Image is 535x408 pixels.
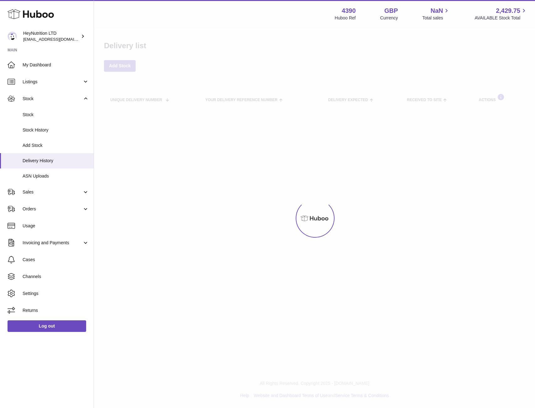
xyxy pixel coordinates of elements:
span: Add Stock [23,142,89,148]
span: NaN [430,7,443,15]
span: Orders [23,206,82,212]
div: Huboo Ref [335,15,356,21]
div: Currency [380,15,398,21]
span: Usage [23,223,89,229]
span: Stock [23,96,82,102]
span: Listings [23,79,82,85]
span: Delivery History [23,158,89,164]
div: HeyNutrition LTD [23,30,80,42]
span: 2,429.75 [496,7,520,15]
span: Total sales [422,15,450,21]
span: Settings [23,291,89,297]
span: [EMAIL_ADDRESS][DOMAIN_NAME] [23,37,92,42]
strong: GBP [384,7,398,15]
a: NaN Total sales [422,7,450,21]
span: AVAILABLE Stock Total [475,15,527,21]
span: Sales [23,189,82,195]
span: ASN Uploads [23,173,89,179]
span: Stock History [23,127,89,133]
a: 2,429.75 AVAILABLE Stock Total [475,7,527,21]
span: Returns [23,307,89,313]
a: Log out [8,320,86,332]
span: Stock [23,112,89,118]
span: Invoicing and Payments [23,240,82,246]
img: info@heynutrition.com [8,32,17,41]
span: My Dashboard [23,62,89,68]
span: Channels [23,274,89,280]
span: Cases [23,257,89,263]
strong: 4390 [342,7,356,15]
